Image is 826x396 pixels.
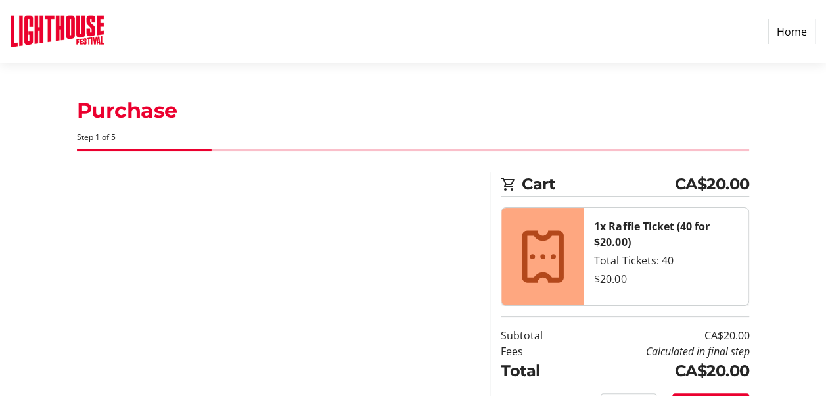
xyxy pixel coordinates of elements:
[572,328,749,343] td: CA$20.00
[501,359,572,383] td: Total
[501,343,572,359] td: Fees
[594,271,738,287] div: $20.00
[674,172,749,196] span: CA$20.00
[77,132,750,143] div: Step 1 of 5
[572,343,749,359] td: Calculated in final step
[572,359,749,383] td: CA$20.00
[501,328,572,343] td: Subtotal
[594,253,738,268] div: Total Tickets: 40
[522,172,674,196] span: Cart
[77,95,750,126] h1: Purchase
[768,19,815,44] a: Home
[11,5,104,58] img: Lighthouse Festival's Logo
[594,219,709,249] strong: 1x Raffle Ticket (40 for $20.00)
